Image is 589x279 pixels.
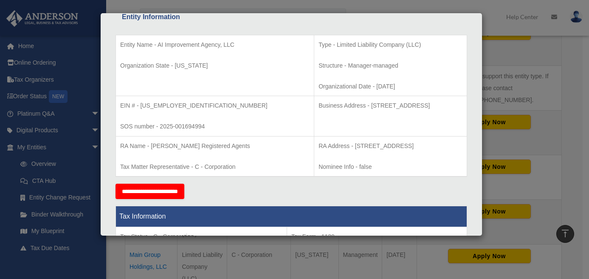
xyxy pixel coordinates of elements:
div: Entity Information [122,11,461,23]
p: SOS number - 2025-001694994 [120,121,310,132]
p: Type - Limited Liability Company (LLC) [318,40,462,50]
p: RA Address - [STREET_ADDRESS] [318,141,462,151]
p: Business Address - [STREET_ADDRESS] [318,100,462,111]
p: RA Name - [PERSON_NAME] Registered Agents [120,141,310,151]
p: Nominee Info - false [318,162,462,172]
p: Structure - Manager-managed [318,60,462,71]
th: Tax Information [116,206,467,227]
p: Tax Form - 1120 [291,231,462,242]
p: Entity Name - AI Improvement Agency, LLC [120,40,310,50]
p: Organizational Date - [DATE] [318,81,462,92]
p: Tax Status - C - Corporation [120,231,282,242]
p: EIN # - [US_EMPLOYER_IDENTIFICATION_NUMBER] [120,100,310,111]
p: Tax Matter Representative - C - Corporation [120,162,310,172]
p: Organization State - [US_STATE] [120,60,310,71]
